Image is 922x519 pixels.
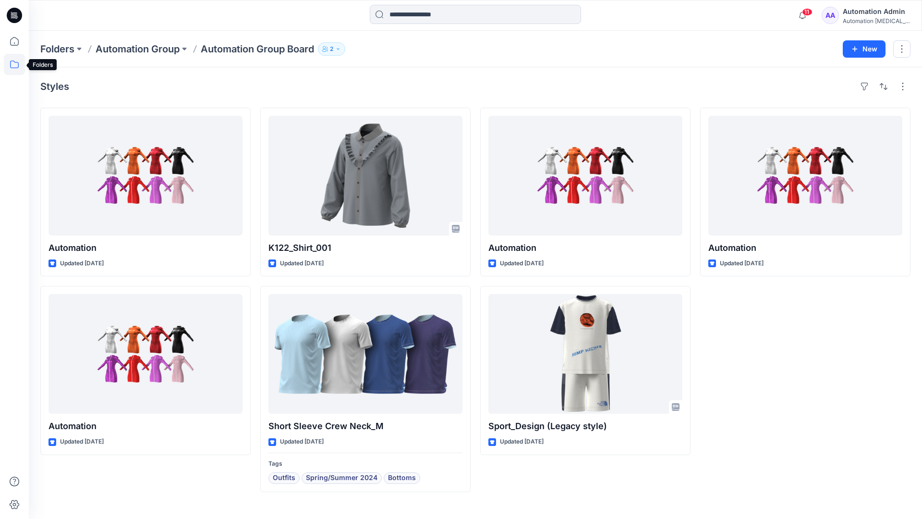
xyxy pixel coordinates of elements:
button: 2 [318,42,345,56]
a: K122_Shirt_001 [268,116,462,235]
p: Updated [DATE] [500,437,544,447]
p: Updated [DATE] [60,437,104,447]
p: 2 [330,44,333,54]
p: Updated [DATE] [500,259,544,269]
span: Spring/Summer 2024 [306,472,377,484]
div: Automation [MEDICAL_DATA]... [843,17,910,25]
p: Updated [DATE] [280,437,324,447]
button: New [843,40,886,58]
span: Outfits [273,472,295,484]
span: 11 [802,8,813,16]
a: Automation [49,116,243,235]
div: AA [822,7,839,24]
p: Updated [DATE] [720,259,764,269]
a: Automation [488,116,682,235]
a: Short Sleeve Crew Neck_M [268,294,462,414]
p: Automation [708,241,902,255]
p: Automation [488,241,682,255]
a: Folders [40,42,74,56]
span: Bottoms [388,472,416,484]
p: Automation Group Board [201,42,314,56]
p: Tags [268,459,462,469]
a: Automation [708,116,902,235]
p: Automation [49,241,243,255]
a: Automation Group [96,42,180,56]
p: Updated [DATE] [280,259,324,269]
p: Sport_Design (Legacy style) [488,420,682,433]
p: Automation [49,420,243,433]
a: Sport_Design (Legacy style) [488,294,682,414]
a: Automation [49,294,243,414]
h4: Styles [40,81,69,92]
div: Automation Admin [843,6,910,17]
p: Updated [DATE] [60,259,104,269]
p: K122_Shirt_001 [268,241,462,255]
p: Short Sleeve Crew Neck_M [268,420,462,433]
